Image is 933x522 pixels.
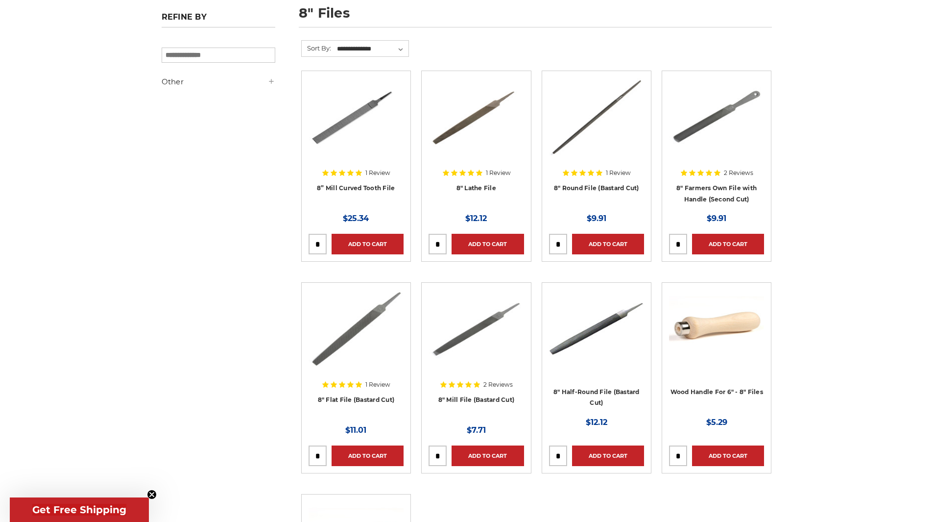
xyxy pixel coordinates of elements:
span: $25.34 [343,214,369,223]
a: Add to Cart [692,446,764,466]
img: File Handle [669,290,764,368]
div: Get Free ShippingClose teaser [10,497,149,522]
select: Sort By: [335,42,408,56]
a: 8 Inch Round File Bastard Cut, Double Cut [549,78,644,203]
span: $9.91 [587,214,606,223]
span: $11.01 [345,425,366,435]
a: 8 Inch Lathe File, Single Cut [429,78,524,203]
a: Add to Cart [332,446,404,466]
a: 8" Flat Bastard File [309,290,404,415]
button: Close teaser [147,490,157,499]
a: 8 Inch Axe File with Handle [669,78,764,203]
span: $7.71 [467,425,486,435]
span: $9.91 [707,214,726,223]
img: 8" Flat Bastard File [309,290,404,368]
span: $5.29 [706,418,727,427]
a: 8" Half round bastard file [549,290,644,415]
h5: Refine by [162,12,275,27]
a: 8" Mill Curved Tooth File with Tang [309,78,404,203]
img: 8 Inch Round File Bastard Cut, Double Cut [549,78,644,156]
a: Add to Cart [692,234,764,254]
a: Add to Cart [452,446,524,466]
label: Sort By: [302,41,331,55]
a: File Handle [669,290,764,415]
a: Add to Cart [572,234,644,254]
span: Get Free Shipping [32,504,126,516]
a: 8" Mill File Bastard Cut [429,290,524,415]
img: 8 Inch Axe File with Handle [669,78,764,156]
span: $12.12 [465,214,487,223]
h5: Other [162,76,275,88]
a: Add to Cart [572,446,644,466]
span: $12.12 [586,418,607,427]
h1: 8" files [299,6,772,27]
img: 8" Mill Curved Tooth File with Tang [309,78,404,156]
img: 8" Half round bastard file [549,290,644,368]
a: Add to Cart [332,234,404,254]
img: 8 Inch Lathe File, Single Cut [429,78,524,156]
img: 8" Mill File Bastard Cut [429,290,524,368]
a: Add to Cart [452,234,524,254]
